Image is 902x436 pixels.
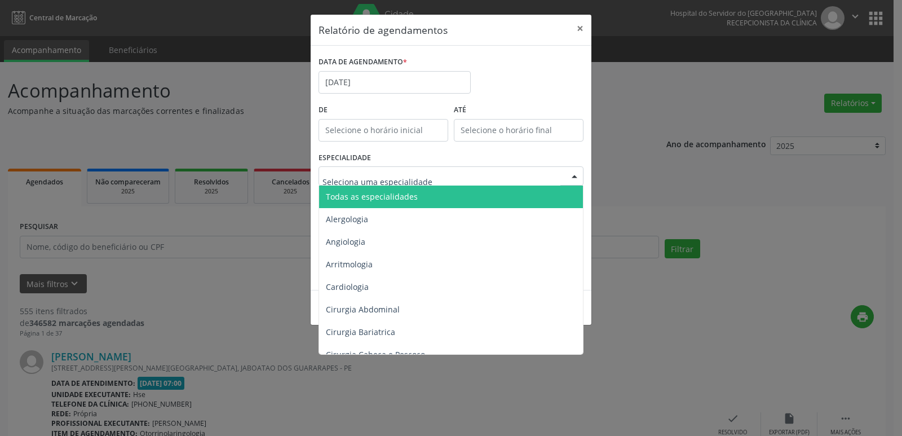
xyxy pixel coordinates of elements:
span: Arritmologia [326,259,373,270]
input: Selecione uma data ou intervalo [319,71,471,94]
span: Cirurgia Bariatrica [326,327,395,337]
label: ESPECIALIDADE [319,149,371,167]
span: Angiologia [326,236,365,247]
span: Todas as especialidades [326,191,418,202]
input: Seleciona uma especialidade [322,170,560,193]
h5: Relatório de agendamentos [319,23,448,37]
input: Selecione o horário inicial [319,119,448,142]
span: Alergologia [326,214,368,224]
label: De [319,102,448,119]
span: Cirurgia Cabeça e Pescoço [326,349,425,360]
label: ATÉ [454,102,583,119]
span: Cirurgia Abdominal [326,304,400,315]
button: Close [569,15,591,42]
label: DATA DE AGENDAMENTO [319,54,407,71]
span: Cardiologia [326,281,369,292]
input: Selecione o horário final [454,119,583,142]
